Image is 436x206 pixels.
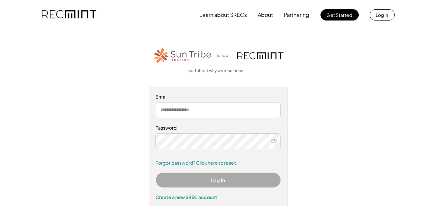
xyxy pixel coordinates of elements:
img: recmint-logotype%403x.png [237,52,284,59]
div: Create a new SREC account [156,194,281,200]
a: Forgot password? Click here to reset. [156,160,281,166]
img: recmint-logotype%403x.png [42,4,96,26]
button: Learn about SRECs [200,8,247,21]
a: read about why we rebranded → [188,68,249,74]
button: About [258,8,273,21]
div: Password [156,125,281,131]
div: is now [216,53,234,59]
div: Email [156,94,281,100]
img: STT_Horizontal_Logo%2B-%2BColor.png [153,47,212,65]
button: Log In [156,173,281,187]
button: Log in [370,9,395,21]
button: Get Started [320,9,359,21]
button: Partnering [284,8,310,21]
